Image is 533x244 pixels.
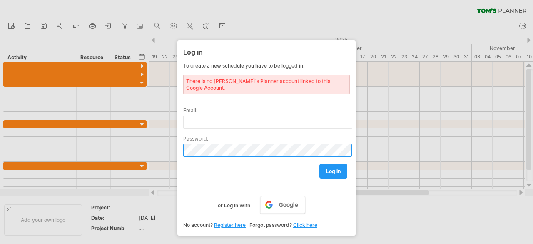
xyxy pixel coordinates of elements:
span: Forgot password? [249,222,292,228]
a: Google [260,196,305,214]
span: No account? [183,222,213,228]
div: To create a new schedule you have to be logged in. [183,63,350,69]
span: log in [326,168,341,174]
div: Log in [183,44,350,59]
div: There is no [PERSON_NAME]'s Planner account linked to this Google Account. [183,75,350,94]
span: Google [279,201,298,208]
label: or Log in With [218,196,250,210]
label: Password: [183,136,350,142]
a: Click here [293,222,317,228]
a: Register here [214,222,246,228]
a: log in [319,164,347,179]
label: Email: [183,107,350,113]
